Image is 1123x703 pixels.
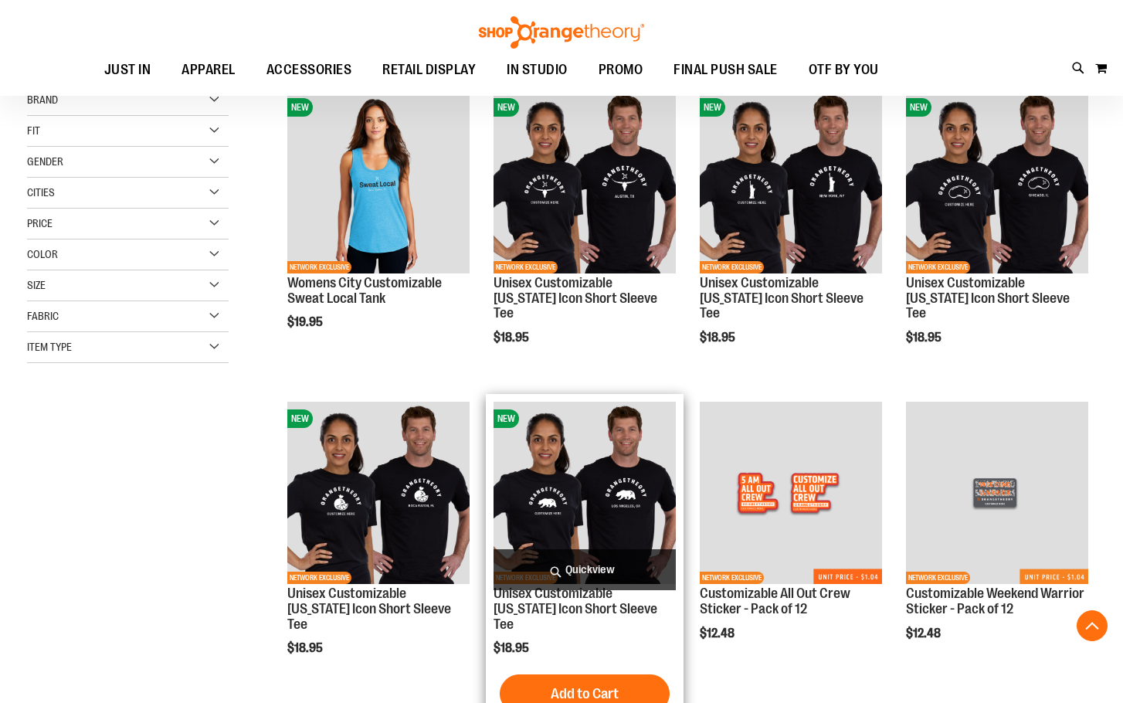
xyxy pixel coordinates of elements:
[287,409,313,428] span: NEW
[700,261,764,273] span: NETWORK EXCLUSIVE
[287,402,470,584] img: OTF City Unisex Florida Icon SS Tee Black
[494,402,676,584] img: OTF City Unisex California Icon SS Tee Black
[494,275,657,321] a: Unisex Customizable [US_STATE] Icon Short Sleeve Tee
[906,261,970,273] span: NETWORK EXCLUSIVE
[27,248,58,260] span: Color
[599,53,643,87] span: PROMO
[700,98,725,117] span: NEW
[27,341,72,353] span: Item Type
[287,90,470,273] img: City Customizable Perfect Racerback Tank
[27,93,58,106] span: Brand
[700,572,764,584] span: NETWORK EXCLUSIVE
[700,275,863,321] a: Unisex Customizable [US_STATE] Icon Short Sleeve Tee
[551,685,619,702] span: Add to Cart
[251,53,368,88] a: ACCESSORIES
[486,83,684,384] div: product
[491,53,583,88] a: IN STUDIO
[287,402,470,586] a: OTF City Unisex Florida Icon SS Tee BlackNEWNETWORK EXCLUSIVE
[27,217,53,229] span: Price
[700,402,882,586] a: Customizable All Out Crew Sticker - Pack of 12NETWORK EXCLUSIVE
[367,53,491,87] a: RETAIL DISPLAY
[906,572,970,584] span: NETWORK EXCLUSIVE
[287,98,313,117] span: NEW
[673,53,778,87] span: FINAL PUSH SALE
[906,275,1070,321] a: Unisex Customizable [US_STATE] Icon Short Sleeve Tee
[898,83,1096,384] div: product
[1077,610,1108,641] button: Back To Top
[494,331,531,345] span: $18.95
[287,586,451,632] a: Unisex Customizable [US_STATE] Icon Short Sleeve Tee
[27,186,55,199] span: Cities
[494,409,519,428] span: NEW
[287,315,325,329] span: $19.95
[280,83,477,368] div: product
[287,275,442,306] a: Womens City Customizable Sweat Local Tank
[906,586,1084,616] a: Customizable Weekend Warrior Sticker - Pack of 12
[692,394,890,680] div: product
[27,310,59,322] span: Fabric
[906,90,1088,273] img: OTF City Unisex Illinois Icon SS Tee Black
[182,53,236,87] span: APPAREL
[809,53,879,87] span: OTF BY YOU
[494,90,676,273] img: OTF City Unisex Texas Icon SS Tee Black
[583,53,659,88] a: PROMO
[287,261,351,273] span: NETWORK EXCLUSIVE
[700,331,738,345] span: $18.95
[280,394,477,695] div: product
[494,586,657,632] a: Unisex Customizable [US_STATE] Icon Short Sleeve Tee
[906,402,1088,584] img: Customizable Weekend Warrior Sticker - Pack of 12
[89,53,167,88] a: JUST IN
[906,90,1088,275] a: OTF City Unisex Illinois Icon SS Tee BlackNEWNETWORK EXCLUSIVE
[507,53,568,87] span: IN STUDIO
[700,402,882,584] img: Customizable All Out Crew Sticker - Pack of 12
[700,90,882,275] a: OTF City Unisex New York Icon SS Tee BlackNEWNETWORK EXCLUSIVE
[287,572,351,584] span: NETWORK EXCLUSIVE
[906,98,931,117] span: NEW
[700,586,850,616] a: Customizable All Out Crew Sticker - Pack of 12
[382,53,476,87] span: RETAIL DISPLAY
[287,90,470,275] a: City Customizable Perfect Racerback TankNEWNETWORK EXCLUSIVE
[793,53,894,88] a: OTF BY YOU
[906,402,1088,586] a: Customizable Weekend Warrior Sticker - Pack of 12NETWORK EXCLUSIVE
[494,641,531,655] span: $18.95
[494,549,676,590] a: Quickview
[27,279,46,291] span: Size
[692,83,890,384] div: product
[266,53,352,87] span: ACCESSORIES
[898,394,1096,680] div: product
[494,98,519,117] span: NEW
[494,90,676,275] a: OTF City Unisex Texas Icon SS Tee BlackNEWNETWORK EXCLUSIVE
[494,402,676,586] a: OTF City Unisex California Icon SS Tee BlackNEWNETWORK EXCLUSIVE
[906,627,943,640] span: $12.48
[287,641,325,655] span: $18.95
[658,53,793,88] a: FINAL PUSH SALE
[494,261,558,273] span: NETWORK EXCLUSIVE
[700,627,737,640] span: $12.48
[700,90,882,273] img: OTF City Unisex New York Icon SS Tee Black
[27,124,40,137] span: Fit
[104,53,151,87] span: JUST IN
[27,155,63,168] span: Gender
[166,53,251,88] a: APPAREL
[477,16,646,49] img: Shop Orangetheory
[906,331,944,345] span: $18.95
